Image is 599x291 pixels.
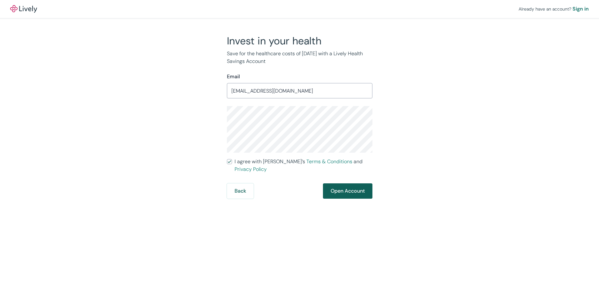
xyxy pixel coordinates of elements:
div: Already have an account? [519,5,589,13]
h2: Invest in your health [227,34,372,47]
a: Privacy Policy [235,166,267,172]
p: Save for the healthcare costs of [DATE] with a Lively Health Savings Account [227,50,372,65]
a: Terms & Conditions [306,158,352,165]
a: Sign in [573,5,589,13]
button: Back [227,183,254,199]
button: Open Account [323,183,372,199]
label: Email [227,73,240,80]
span: I agree with [PERSON_NAME]’s and [235,158,372,173]
a: LivelyLively [10,5,37,13]
img: Lively [10,5,37,13]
